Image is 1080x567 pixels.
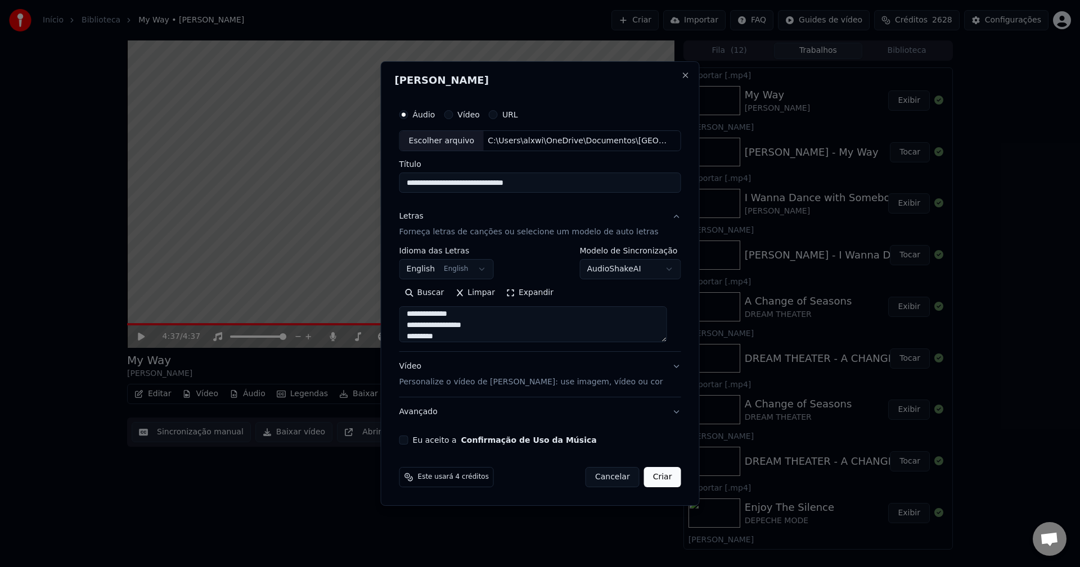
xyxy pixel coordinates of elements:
[399,352,681,397] button: VídeoPersonalize o vídeo de [PERSON_NAME]: use imagem, vídeo ou cor
[457,111,480,119] label: Vídeo
[399,397,681,427] button: Avançado
[399,211,424,223] div: Letras
[400,131,484,151] div: Escolher arquivo
[483,135,674,147] div: C:\Users\alxwi\OneDrive\Documentos\[GEOGRAPHIC_DATA]\KARAOKE_ESPECIAL\[PERSON_NAME] - [US_STATE],...
[395,75,686,85] h2: [PERSON_NAME]
[399,161,681,169] label: Título
[579,247,681,255] label: Modelo de Sincronização
[413,436,597,444] label: Eu aceito a
[586,467,640,487] button: Cancelar
[501,284,559,302] button: Expandir
[502,111,518,119] label: URL
[413,111,435,119] label: Áudio
[399,247,494,255] label: Idioma das Letras
[399,247,681,352] div: LetrasForneça letras de canções ou selecione um modelo de auto letras
[449,284,501,302] button: Limpar
[399,227,659,238] p: Forneça letras de canções ou selecione um modelo de auto letras
[399,361,663,388] div: Vídeo
[399,377,663,388] p: Personalize o vídeo de [PERSON_NAME]: use imagem, vídeo ou cor
[418,473,489,482] span: Este usará 4 créditos
[461,436,597,444] button: Eu aceito a
[399,202,681,247] button: LetrasForneça letras de canções ou selecione um modelo de auto letras
[644,467,681,487] button: Criar
[399,284,450,302] button: Buscar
